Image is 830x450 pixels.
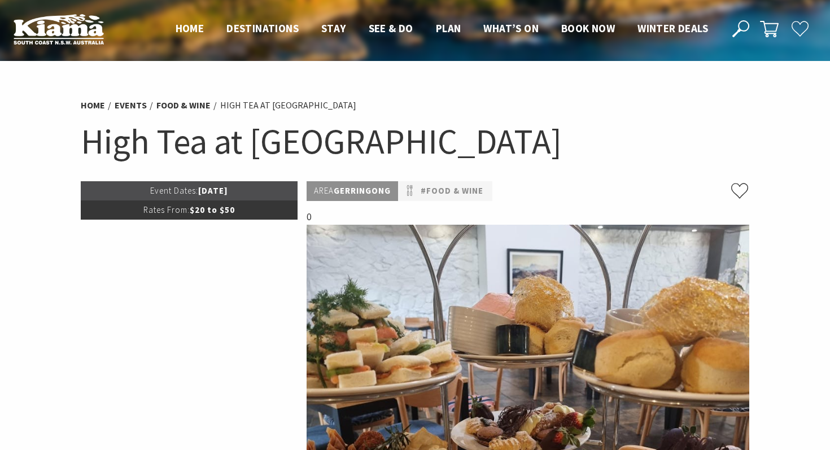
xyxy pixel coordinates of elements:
[637,21,708,35] span: Winter Deals
[226,21,299,35] span: Destinations
[164,20,719,38] nav: Main Menu
[483,21,539,36] a: What’s On
[81,119,749,164] h1: High Tea at [GEOGRAPHIC_DATA]
[436,21,461,35] span: Plan
[314,185,334,196] span: Area
[14,14,104,45] img: Kiama Logo
[150,185,198,196] span: Event Dates:
[143,204,190,215] span: Rates From:
[561,21,615,36] a: Book now
[81,200,298,220] p: $20 to $50
[321,21,346,36] a: Stay
[176,21,204,36] a: Home
[81,181,298,200] p: [DATE]
[115,99,147,111] a: Events
[561,21,615,35] span: Book now
[220,98,356,113] li: High Tea at [GEOGRAPHIC_DATA]
[421,184,483,198] a: #Food & Wine
[176,21,204,35] span: Home
[81,99,105,111] a: Home
[369,21,413,36] a: See & Do
[637,21,708,36] a: Winter Deals
[307,181,398,201] p: Gerringong
[226,21,299,36] a: Destinations
[321,21,346,35] span: Stay
[369,21,413,35] span: See & Do
[436,21,461,36] a: Plan
[156,99,211,111] a: Food & Wine
[483,21,539,35] span: What’s On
